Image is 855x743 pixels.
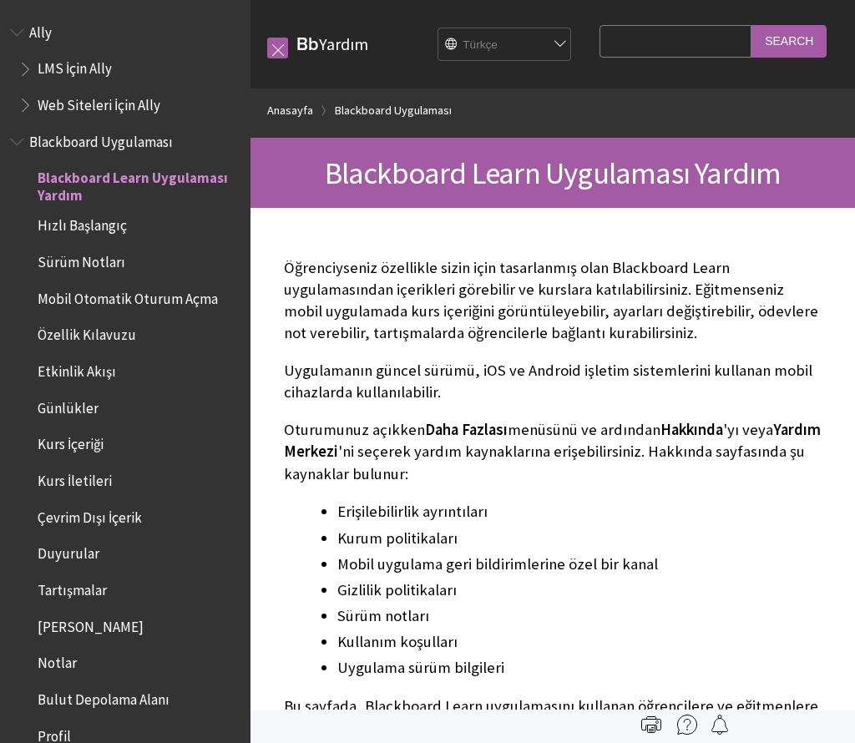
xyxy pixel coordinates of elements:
span: Tartışmalar [38,576,107,599]
span: Notlar [38,649,77,672]
span: Kurs İletileri [38,467,112,489]
li: Gizlilik politikaları [337,579,822,602]
p: Uygulamanın güncel sürümü, iOS ve Android işletim sistemlerini kullanan mobil cihazlarda kullanıl... [284,360,822,403]
span: Sürüm Notları [38,248,125,270]
span: Çevrim Dışı İçerik [38,503,142,526]
a: Blackboard Uygulaması [335,100,452,121]
span: Ally [29,18,52,41]
li: Uygulama sürüm bilgileri [337,656,822,680]
li: Erişilebilirlik ayrıntıları [337,500,822,523]
li: Sürüm notları [337,604,822,628]
strong: Bb [296,33,319,55]
li: Mobil uygulama geri bildirimlerine özel bir kanal [337,553,822,576]
span: Mobil Otomatik Oturum Açma [38,285,218,307]
span: Daha Fazlası [425,420,508,439]
span: Hızlı Başlangıç [38,212,127,235]
span: Kurs İçeriği [38,431,104,453]
span: [PERSON_NAME] [38,613,144,635]
span: Blackboard Learn Uygulaması Yardım [325,154,782,192]
span: Blackboard Uygulaması [29,128,173,150]
select: Site Language Selector [438,28,572,62]
p: Oturumunuz açıkken menüsünü ve ardından 'yı veya 'ni seçerek yardım kaynaklarına erişebilirsiniz.... [284,419,822,485]
img: Print [641,715,661,735]
li: Kullanım koşulları [337,630,822,654]
span: Bulut Depolama Alanı [38,685,169,708]
nav: Book outline for Anthology Ally Help [10,18,240,119]
span: Etkinlik Akışı [38,357,116,380]
img: More help [677,715,697,735]
input: Search [751,25,827,58]
a: Anasayfa [267,100,313,121]
span: Duyurular [38,540,99,563]
span: Web Siteleri İçin Ally [38,91,160,114]
span: Hakkında [660,420,723,439]
span: Günlükler [38,394,99,417]
span: Blackboard Learn Uygulaması Yardım [38,164,239,204]
li: Kurum politikaları [337,527,822,550]
img: Follow this page [710,715,730,735]
span: Özellik Kılavuzu [38,321,136,344]
p: Öğrenciyseniz özellikle sizin için tasarlanmış olan Blackboard Learn uygulamasından içerikleri gö... [284,257,822,345]
a: BbYardım [296,33,368,54]
span: LMS İçin Ally [38,55,112,78]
